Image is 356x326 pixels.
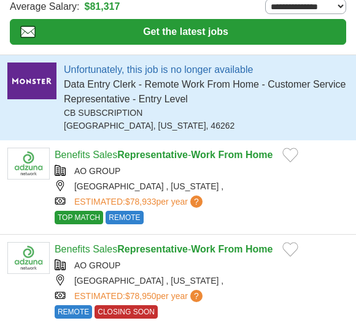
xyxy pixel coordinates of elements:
p: Unfortunately, this job is no longer available [64,63,349,77]
strong: Home [246,150,273,160]
img: Company logo [7,242,50,274]
a: ESTIMATED:$78,933per year? [74,195,205,208]
span: ? [190,195,203,208]
a: Benefits SalesRepresentative-Work From Home [55,244,273,254]
strong: Home [246,244,273,254]
img: Company logo [7,148,50,180]
span: REMOTE [106,211,143,224]
a: Benefits SalesRepresentative-Work From Home [55,150,273,160]
strong: Work [191,150,215,160]
div: AO GROUP [55,259,349,272]
div: CB SUBSCRIPTION [64,107,349,132]
button: Add to favorite jobs [282,148,298,162]
div: [GEOGRAPHIC_DATA] , [US_STATE] , [55,180,349,193]
span: Get the latest jobs [36,25,336,39]
span: $78,933 [125,197,157,207]
a: ESTIMATED:$78,950per year? [74,290,205,303]
strong: Representative [117,150,188,160]
span: CLOSING SOON [95,305,158,319]
button: Get the latest jobs [10,19,346,45]
span: $78,950 [125,291,157,301]
button: Add to favorite jobs [282,242,298,257]
span: Data Entry Clerk - Remote Work From Home - Customer Service Representative - Entry Level [64,79,346,104]
span: REMOTE [55,305,92,319]
strong: Work [191,244,215,254]
span: TOP MATCH [55,211,103,224]
strong: From [218,244,242,254]
div: [GEOGRAPHIC_DATA] , [US_STATE] , [55,275,349,287]
strong: From [218,150,242,160]
div: AO GROUP [55,165,349,178]
img: Monster (DPG) logo [7,63,56,99]
strong: Representative [117,244,188,254]
span: ? [190,290,203,302]
div: [GEOGRAPHIC_DATA], [US_STATE], 46262 [64,119,349,132]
